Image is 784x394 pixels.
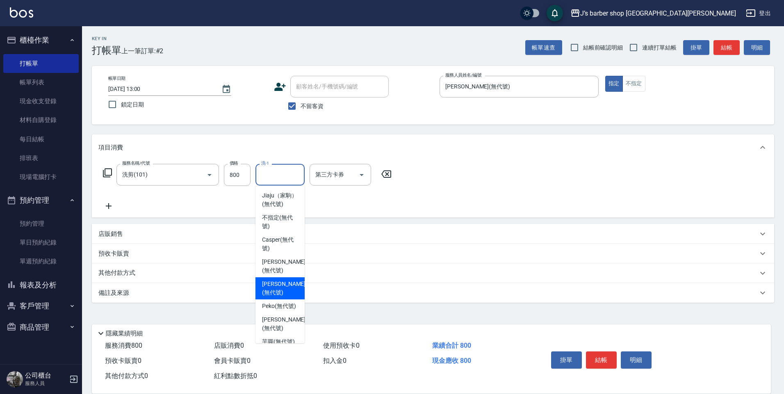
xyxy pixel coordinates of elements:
span: 現金應收 800 [432,357,471,365]
a: 預約管理 [3,214,79,233]
button: 不指定 [622,76,645,92]
span: Jiaju（家駒） (無代號) [262,191,298,208]
button: 掛單 [683,40,709,55]
span: [PERSON_NAME] (無代號) [262,315,305,333]
button: 指定 [605,76,623,92]
span: 芋圓 (無代號) [262,337,295,346]
button: 結帳 [713,40,740,55]
p: 備註及來源 [98,289,129,297]
label: 洗-1 [261,160,269,166]
label: 價格 [230,160,238,166]
div: 店販銷售 [92,224,774,244]
button: Open [355,168,368,181]
label: 服務名稱/代號 [122,160,150,166]
span: 不留客資 [301,102,324,111]
button: 報表及分析 [3,274,79,296]
span: 其他付款方式 0 [105,372,148,380]
button: 結帳 [586,351,617,369]
button: 明細 [744,40,770,55]
a: 帳單列表 [3,73,79,92]
p: 店販銷售 [98,230,123,238]
button: 帳單速查 [525,40,562,55]
p: 其他付款方式 [98,269,139,278]
img: Logo [10,7,33,18]
a: 每日結帳 [3,130,79,149]
button: 明細 [621,351,652,369]
button: 登出 [743,6,774,21]
span: 連續打單結帳 [642,43,677,52]
h3: 打帳單 [92,45,121,56]
span: Casper (無代號) [262,235,298,253]
span: 鎖定日期 [121,100,144,109]
label: 服務人員姓名/編號 [445,72,481,78]
button: 櫃檯作業 [3,29,79,51]
p: 隱藏業績明細 [106,329,143,338]
button: 商品管理 [3,317,79,338]
span: 結帳前確認明細 [583,43,623,52]
span: 不指定 (無代號) [262,213,298,231]
span: 紅利點數折抵 0 [214,372,257,380]
button: save [547,5,563,21]
a: 單日預約紀錄 [3,233,79,252]
span: 使用預收卡 0 [323,342,360,349]
button: 掛單 [551,351,582,369]
h5: 公司櫃台 [25,371,67,380]
div: 預收卡販賣 [92,244,774,263]
a: 現場電腦打卡 [3,168,79,186]
a: 排班表 [3,149,79,168]
img: Person [7,371,23,387]
span: 業績合計 800 [432,342,471,349]
span: 店販消費 0 [214,342,244,349]
span: [PERSON_NAME] (無代號) [262,280,305,297]
p: 項目消費 [98,143,123,152]
input: YYYY/MM/DD hh:mm [108,82,213,96]
div: 其他付款方式 [92,263,774,283]
button: Choose date, selected date is 2025-08-23 [217,79,236,99]
button: Open [203,168,216,181]
a: 單週預約紀錄 [3,252,79,271]
div: 項目消費 [92,134,774,161]
a: 打帳單 [3,54,79,73]
span: 服務消費 800 [105,342,142,349]
span: 會員卡販賣 0 [214,357,251,365]
label: 帳單日期 [108,75,125,82]
span: [PERSON_NAME] (無代號) [262,258,305,275]
span: 扣入金 0 [323,357,346,365]
span: 預收卡販賣 0 [105,357,141,365]
a: 現金收支登錄 [3,92,79,111]
span: Peko (無代號) [262,302,296,310]
p: 服務人員 [25,380,67,387]
p: 預收卡販賣 [98,249,129,258]
button: 客戶管理 [3,295,79,317]
a: 材料自購登錄 [3,111,79,129]
div: J’s barber shop [GEOGRAPHIC_DATA][PERSON_NAME] [580,8,736,18]
span: 上一筆訂單:#2 [121,46,164,56]
button: J’s barber shop [GEOGRAPHIC_DATA][PERSON_NAME] [567,5,739,22]
button: 預約管理 [3,190,79,211]
h2: Key In [92,36,121,41]
div: 備註及來源 [92,283,774,303]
